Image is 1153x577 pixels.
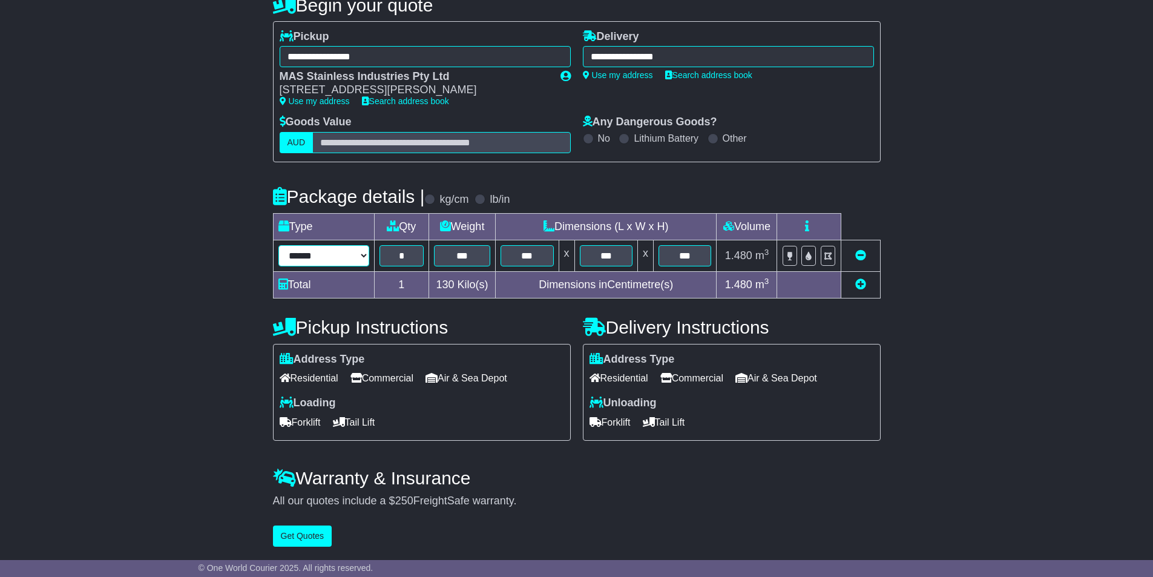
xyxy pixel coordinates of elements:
[590,397,657,410] label: Unloading
[280,116,352,129] label: Goods Value
[583,70,653,80] a: Use my address
[496,271,717,298] td: Dimensions in Centimetre(s)
[280,96,350,106] a: Use my address
[436,279,455,291] span: 130
[634,133,698,144] label: Lithium Battery
[590,353,675,366] label: Address Type
[429,213,496,240] td: Weight
[725,249,752,262] span: 1.480
[855,279,866,291] a: Add new item
[590,369,648,387] span: Residential
[717,213,777,240] td: Volume
[280,84,548,97] div: [STREET_ADDRESS][PERSON_NAME]
[429,271,496,298] td: Kilo(s)
[643,413,685,432] span: Tail Lift
[439,193,468,206] label: kg/cm
[755,279,769,291] span: m
[374,213,429,240] td: Qty
[199,563,373,573] span: © One World Courier 2025. All rights reserved.
[374,271,429,298] td: 1
[273,317,571,337] h4: Pickup Instructions
[273,213,374,240] td: Type
[273,468,881,488] h4: Warranty & Insurance
[855,249,866,262] a: Remove this item
[755,249,769,262] span: m
[280,369,338,387] span: Residential
[280,70,548,84] div: MAS Stainless Industries Pty Ltd
[559,240,574,271] td: x
[496,213,717,240] td: Dimensions (L x W x H)
[583,30,639,44] label: Delivery
[660,369,723,387] span: Commercial
[273,495,881,508] div: All our quotes include a $ FreightSafe warranty.
[395,495,413,507] span: 250
[723,133,747,144] label: Other
[764,277,769,286] sup: 3
[665,70,752,80] a: Search address book
[590,413,631,432] span: Forklift
[425,369,507,387] span: Air & Sea Depot
[280,30,329,44] label: Pickup
[273,526,332,547] button: Get Quotes
[735,369,817,387] span: Air & Sea Depot
[280,132,314,153] label: AUD
[764,248,769,257] sup: 3
[583,116,717,129] label: Any Dangerous Goods?
[725,279,752,291] span: 1.480
[490,193,510,206] label: lb/in
[598,133,610,144] label: No
[273,271,374,298] td: Total
[583,317,881,337] h4: Delivery Instructions
[637,240,653,271] td: x
[333,413,375,432] span: Tail Lift
[280,353,365,366] label: Address Type
[280,397,336,410] label: Loading
[362,96,449,106] a: Search address book
[280,413,321,432] span: Forklift
[350,369,413,387] span: Commercial
[273,186,425,206] h4: Package details |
